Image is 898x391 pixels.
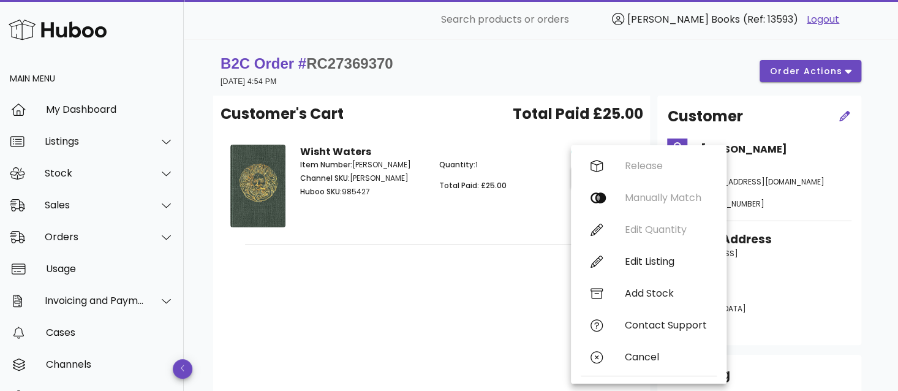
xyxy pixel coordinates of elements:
[300,173,424,184] p: [PERSON_NAME]
[300,173,350,183] span: Channel SKU:
[300,145,371,159] strong: Wisht Waters
[625,287,707,299] div: Add Stock
[667,105,742,127] h2: Customer
[700,177,824,187] span: [EMAIL_ADDRESS][DOMAIN_NAME]
[45,231,145,243] div: Orders
[743,12,798,26] span: (Ref: 13593)
[300,186,424,197] p: 985427
[46,327,174,338] div: Cases
[230,145,285,227] img: Product Image
[221,55,393,72] strong: B2C Order #
[625,319,707,331] div: Contact Support
[46,263,174,275] div: Usage
[625,351,707,363] div: Cancel
[9,17,107,43] img: Huboo Logo
[45,135,145,147] div: Listings
[46,104,174,115] div: My Dashboard
[221,103,344,125] span: Customer's Cart
[700,199,764,209] span: [PHONE_NUMBER]
[306,55,393,72] span: RC27369370
[300,159,424,170] p: [PERSON_NAME]
[807,12,839,27] a: Logout
[700,142,851,157] h4: [PERSON_NAME]
[221,77,276,86] small: [DATE] 4:54 PM
[45,167,145,179] div: Stock
[625,256,707,267] div: Edit Listing
[439,159,475,170] span: Quantity:
[300,186,342,197] span: Huboo SKU:
[439,159,564,170] p: 1
[769,65,843,78] span: order actions
[627,12,740,26] span: [PERSON_NAME] Books
[512,103,643,125] span: Total Paid £25.00
[760,60,861,82] button: order actions
[300,159,352,170] span: Item Number:
[667,231,851,248] h3: Shipping Address
[46,359,174,370] div: Channels
[439,180,507,191] span: Total Paid: £25.00
[581,145,678,159] span: blocked_for_credit
[45,295,145,306] div: Invoicing and Payments
[45,199,145,211] div: Sales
